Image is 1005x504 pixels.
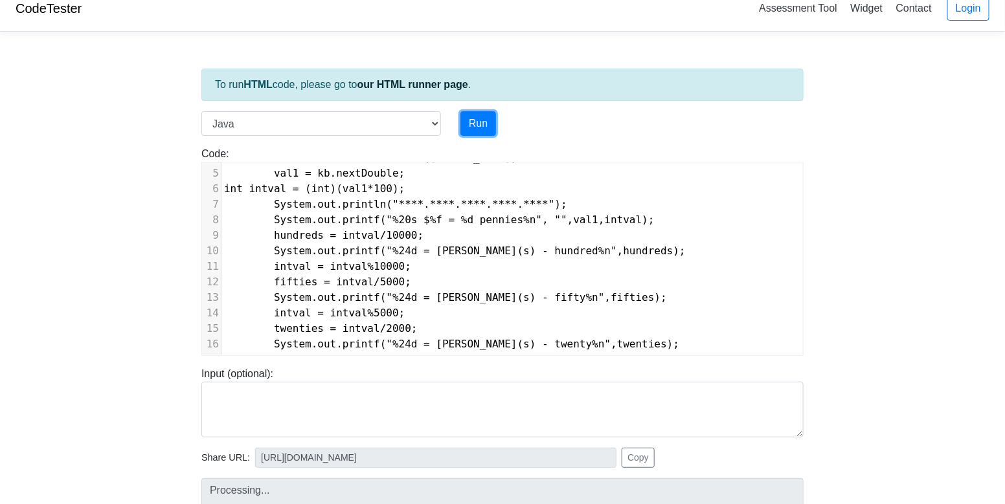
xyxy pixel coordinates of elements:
span: intval = intval%5000; [224,307,449,319]
span: System.out.printf("%24d = [PERSON_NAME](s) - hundred%n",hundreds); [224,245,686,257]
div: 8 [202,212,221,228]
div: 15 [202,321,221,336]
div: To run code, please go to . [201,69,804,101]
button: Run [460,111,496,136]
div: 16 [202,336,221,352]
span: fifties = intval/5000; [224,276,411,288]
div: 7 [202,197,221,212]
div: 5 [202,166,221,181]
strong: HTML [243,79,272,90]
div: 12 [202,274,221,290]
span: twenties = intval/2000; [224,322,418,334]
div: Code: [192,146,813,356]
button: Copy [622,448,655,468]
span: System.out.printf("%24d = [PERSON_NAME](s) - fifty%n",fifties); [224,291,667,303]
div: 10 [202,243,221,259]
span: Share URL: [201,451,250,465]
span: intval = intval%10000; [224,260,449,272]
div: 11 [202,259,221,274]
a: our HTML runner page [357,79,468,90]
div: Input (optional): [192,366,813,437]
span: intval = intval%2000; [224,353,449,366]
a: CodeTester [16,1,82,16]
span: System.out.printf("%20s $%f = %d pennies%n", "",val1,intval); [224,214,655,226]
span: System.out.printf("%24d = [PERSON_NAME](s) - twenty%n",twenties); [224,338,679,350]
div: 14 [202,305,221,321]
div: 6 [202,181,221,197]
span: val1 = kb.nextDouble; [224,167,405,179]
input: No share available yet [255,448,616,468]
div: 9 [202,228,221,243]
span: hundreds = intval/10000; [224,229,423,241]
div: 17 [202,352,221,367]
div: 13 [202,290,221,305]
span: int intval = (int)(val1*100); [224,182,405,195]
